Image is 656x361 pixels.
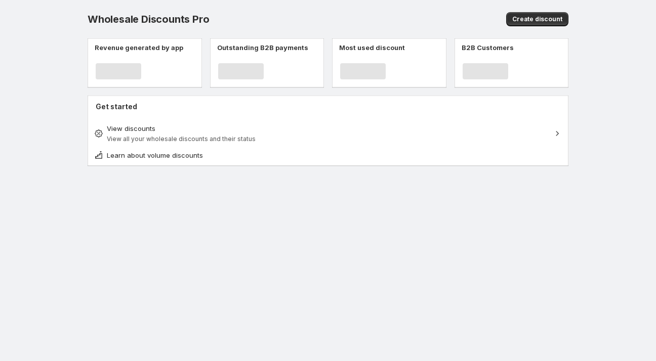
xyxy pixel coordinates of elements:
[107,150,562,160] div: Learn about volume discounts
[512,15,562,23] span: Create discount
[339,42,405,53] p: Most used discount
[96,102,560,112] h2: Get started
[88,13,209,25] span: Wholesale Discounts Pro
[95,42,183,53] p: Revenue generated by app
[107,135,256,143] span: View all your wholesale discounts and their status
[107,123,549,133] div: View discounts
[217,42,308,53] p: Outstanding B2B payments
[506,12,568,26] button: Create discount
[462,42,514,53] p: B2B Customers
